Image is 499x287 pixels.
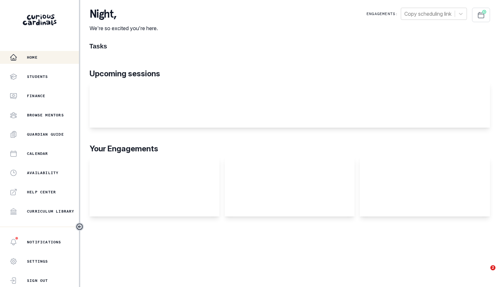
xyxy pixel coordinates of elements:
span: 2 [490,265,495,270]
p: Browse Mentors [27,113,64,118]
div: Copy scheduling link [404,10,452,18]
p: Your Engagements [90,143,490,155]
iframe: Intercom live chat [477,265,493,281]
p: Sign Out [27,278,48,283]
p: Guardian Guide [27,132,64,137]
p: Home [27,55,38,60]
p: Settings [27,259,48,264]
button: Schedule Sessions [472,8,490,22]
p: Notifications [27,240,61,245]
p: We're so excited you're here. [90,24,158,32]
p: Finance [27,93,45,98]
p: Students [27,74,48,79]
p: Calendar [27,151,48,156]
h1: Tasks [90,42,490,50]
p: Engagements: [366,11,398,16]
p: night , [90,8,158,21]
img: Curious Cardinals Logo [23,14,56,25]
p: Curriculum Library [27,209,74,214]
button: Toggle sidebar [75,223,84,231]
p: Availability [27,170,58,175]
p: Help Center [27,190,56,195]
p: Upcoming sessions [90,68,490,80]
